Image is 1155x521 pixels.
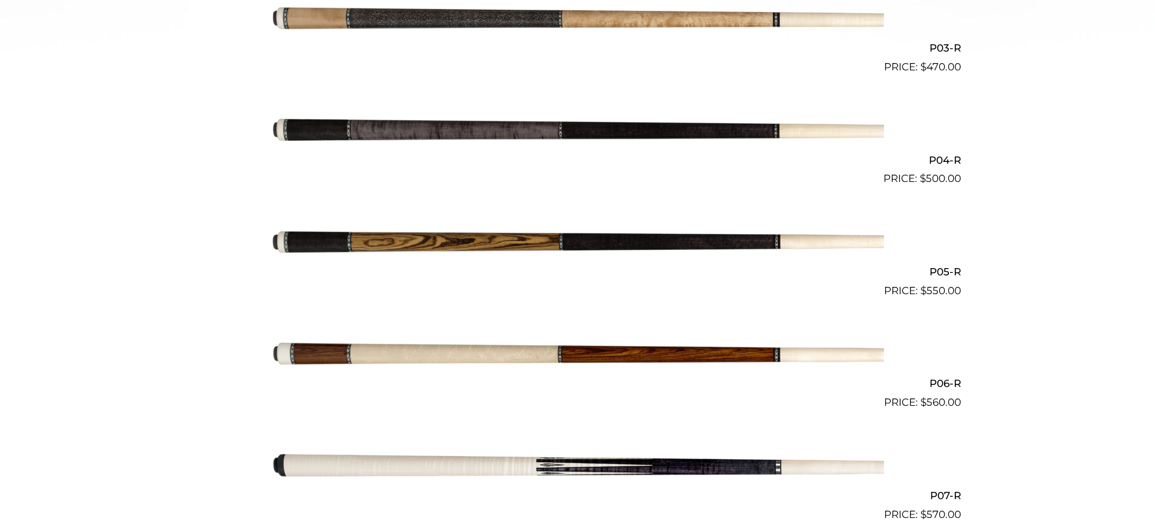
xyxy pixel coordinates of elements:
img: P04-R [272,80,884,182]
bdi: 470.00 [920,61,961,73]
h2: P06-R [195,372,961,395]
img: P07-R [272,415,884,517]
img: P05-R [272,192,884,294]
a: P05-R $550.00 [195,192,961,298]
bdi: 500.00 [920,172,961,184]
h2: P03-R [195,37,961,59]
a: P04-R $500.00 [195,80,961,187]
span: $ [920,396,926,408]
bdi: 550.00 [920,284,961,297]
span: $ [920,61,926,73]
span: $ [920,508,926,520]
a: P06-R $560.00 [195,304,961,411]
h2: P07-R [195,484,961,506]
img: P06-R [272,304,884,406]
h2: P04-R [195,149,961,171]
bdi: 570.00 [920,508,961,520]
h2: P05-R [195,260,961,283]
bdi: 560.00 [920,396,961,408]
span: $ [920,284,926,297]
span: $ [920,172,926,184]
